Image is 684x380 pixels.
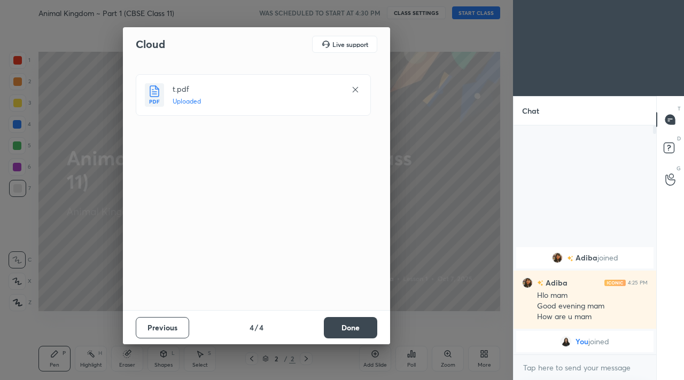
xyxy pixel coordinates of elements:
span: Adiba [576,254,597,262]
div: Good evening mam [537,301,648,312]
h4: t.pdf [173,83,340,94]
h5: Live support [332,41,368,47]
img: a37e50e65c5349b5a0237273d9d5f5cd.jpg [522,278,533,288]
h4: 4 [259,322,263,333]
h5: Uploaded [173,97,340,106]
span: joined [588,337,609,346]
p: T [678,105,681,113]
span: You [576,337,588,346]
img: no-rating-badge.077c3623.svg [567,256,573,262]
img: dbef72a569dc4e7fb15a370dab58d10a.jpg [561,336,571,347]
h2: Cloud [136,37,165,51]
p: D [677,134,681,142]
button: Previous [136,317,189,338]
p: G [677,164,681,172]
div: Hlo mam [537,290,648,301]
span: joined [597,254,618,262]
img: iconic-light.a09c19a4.png [604,280,626,286]
p: Chat [514,97,548,125]
div: grid [514,245,656,354]
img: no-rating-badge.077c3623.svg [537,280,543,286]
img: a37e50e65c5349b5a0237273d9d5f5cd.jpg [552,252,563,263]
div: 4:25 PM [628,280,648,286]
h6: Adiba [543,277,568,288]
h4: / [255,322,258,333]
button: Done [324,317,377,338]
div: How are u mam [537,312,648,322]
h4: 4 [250,322,254,333]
